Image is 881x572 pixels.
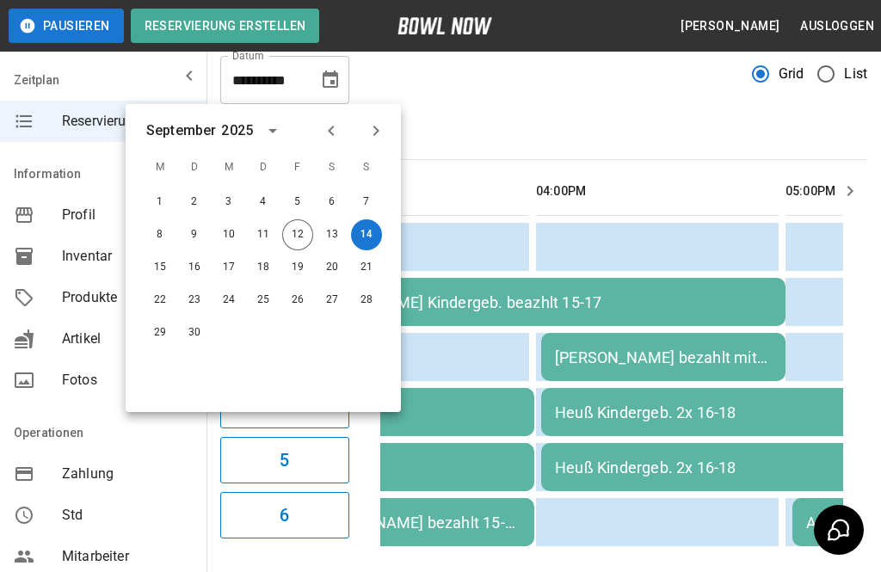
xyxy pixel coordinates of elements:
[179,151,210,185] span: D
[282,252,313,283] button: 19. Sep. 2025
[282,151,313,185] span: F
[351,151,382,185] span: S
[62,205,193,225] span: Profil
[258,116,287,145] button: calendar view is open, switch to year view
[221,120,253,141] div: 2025
[9,9,124,43] button: Pausieren
[62,287,193,308] span: Produkte
[317,187,348,218] button: 6. Sep. 2025
[555,348,772,366] div: [PERSON_NAME] bezahlt mit Bande 16-17
[351,285,382,316] button: 28. Sep. 2025
[179,285,210,316] button: 23. Sep. 2025
[248,252,279,283] button: 18. Sep. 2025
[286,167,529,216] th: 03:00PM
[145,187,176,218] button: 1. Sep. 2025
[304,293,772,311] div: [PERSON_NAME] Kindergeb. beazhlt 15-17
[145,219,176,250] button: 8. Sep. 2025
[304,514,521,532] div: [PERSON_NAME] bezahlt 15-16
[674,10,786,42] button: [PERSON_NAME]
[62,111,193,132] span: Reservierungen
[361,116,391,145] button: Next month
[62,329,193,349] span: Artikel
[313,63,348,97] button: Choose date, selected date is 14. Sep. 2025
[62,505,193,526] span: Std
[220,492,349,538] button: 6
[351,219,382,250] button: 14. Sep. 2025
[317,252,348,283] button: 20. Sep. 2025
[213,219,244,250] button: 10. Sep. 2025
[248,285,279,316] button: 25. Sep. 2025
[145,151,176,185] span: M
[145,317,176,348] button: 29. Sep. 2025
[280,446,289,474] h6: 5
[280,501,289,529] h6: 6
[282,219,313,250] button: 12. Sep. 2025
[317,219,348,250] button: 13. Sep. 2025
[220,118,867,159] div: inventory tabs
[282,285,313,316] button: 26. Sep. 2025
[317,116,346,145] button: Previous month
[351,187,382,218] button: 7. Sep. 2025
[282,187,313,218] button: 5. Sep. 2025
[779,64,804,84] span: Grid
[793,10,881,42] button: Ausloggen
[146,120,216,141] div: September
[213,252,244,283] button: 17. Sep. 2025
[248,151,279,185] span: D
[179,187,210,218] button: 2. Sep. 2025
[62,246,193,267] span: Inventar
[397,17,492,34] img: logo
[62,546,193,567] span: Mitarbeiter
[351,252,382,283] button: 21. Sep. 2025
[62,464,193,484] span: Zahlung
[213,285,244,316] button: 24. Sep. 2025
[536,167,779,216] th: 04:00PM
[145,285,176,316] button: 22. Sep. 2025
[213,187,244,218] button: 3. Sep. 2025
[213,151,244,185] span: M
[220,437,349,483] button: 5
[179,317,210,348] button: 30. Sep. 2025
[844,64,867,84] span: List
[248,187,279,218] button: 4. Sep. 2025
[317,285,348,316] button: 27. Sep. 2025
[179,219,210,250] button: 9. Sep. 2025
[317,151,348,185] span: S
[179,252,210,283] button: 16. Sep. 2025
[145,252,176,283] button: 15. Sep. 2025
[131,9,320,43] button: Reservierung erstellen
[62,370,193,391] span: Fotos
[248,219,279,250] button: 11. Sep. 2025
